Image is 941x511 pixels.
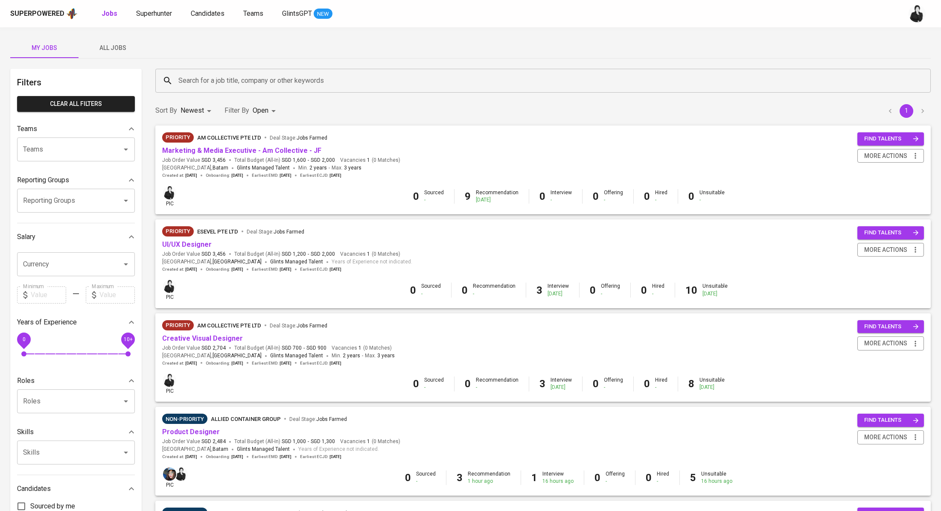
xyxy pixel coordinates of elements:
[644,190,650,202] b: 0
[332,353,360,359] span: Min.
[539,190,545,202] b: 0
[601,290,620,298] div: -
[300,266,341,272] span: Earliest ECJD :
[857,132,924,146] button: find talents
[289,416,347,422] span: Deal Stage :
[206,360,243,366] span: Onboarding :
[162,227,194,236] span: Priority
[197,228,238,235] span: ESEVEL PTE LTD
[311,157,335,164] span: SGD 2,000
[185,360,197,366] span: [DATE]
[185,172,197,178] span: [DATE]
[314,10,332,18] span: NEW
[162,414,207,424] div: Pending Client’s Feedback
[162,157,226,164] span: Job Order Value
[162,352,262,360] span: [GEOGRAPHIC_DATA] ,
[181,103,214,119] div: Newest
[17,484,51,494] p: Candidates
[17,317,77,327] p: Years of Experience
[162,415,207,423] span: Non-Priority
[476,196,519,204] div: [DATE]
[162,279,177,301] div: pic
[84,43,142,53] span: All Jobs
[162,164,228,172] span: [GEOGRAPHIC_DATA] ,
[655,384,667,391] div: -
[282,9,312,18] span: GlintsGPT
[857,414,924,427] button: find talents
[17,423,135,441] div: Skills
[329,172,341,178] span: [DATE]
[24,99,128,109] span: Clear All filters
[655,189,667,204] div: Hired
[224,105,249,116] p: Filter By
[457,472,463,484] b: 3
[155,105,177,116] p: Sort By
[329,360,341,366] span: [DATE]
[10,9,64,19] div: Superpowered
[17,175,69,185] p: Reporting Groups
[405,472,411,484] b: 0
[303,345,305,352] span: -
[644,378,650,390] b: 0
[102,9,119,19] a: Jobs
[604,377,623,391] div: Offering
[593,378,599,390] b: 0
[424,384,444,391] div: -
[421,283,441,297] div: Sourced
[300,360,341,366] span: Earliest ECJD :
[593,190,599,202] b: 0
[298,165,327,171] span: Min.
[551,384,572,391] div: [DATE]
[10,7,78,20] a: Superpoweredapp logo
[316,416,347,422] span: Jobs Farmed
[162,345,226,352] span: Job Order Value
[309,165,327,171] span: 2 years
[280,266,291,272] span: [DATE]
[162,321,194,330] span: Priority
[701,478,732,485] div: 16 hours ago
[548,283,569,297] div: Interview
[332,258,412,266] span: Years of Experience not indicated.
[120,143,132,155] button: Open
[66,7,78,20] img: app logo
[231,454,243,460] span: [DATE]
[551,377,572,391] div: Interview
[539,378,545,390] b: 3
[909,5,926,22] img: medwi@glints.com
[652,283,664,297] div: Hired
[476,377,519,391] div: Recommendation
[201,157,226,164] span: SGD 3,456
[162,438,226,445] span: Job Order Value
[197,322,261,329] span: AM Collective Pte Ltd
[231,172,243,178] span: [DATE]
[162,454,197,460] span: Created at :
[252,266,291,272] span: Earliest EMD :
[864,245,907,255] span: more actions
[601,283,620,297] div: Offering
[864,134,919,144] span: find talents
[308,157,309,164] span: -
[162,240,212,248] a: UI/UX Designer
[162,226,194,237] div: New Job received from Demand Team
[340,251,400,258] span: Vacancies ( 0 Matches )
[366,157,370,164] span: 1
[162,373,177,395] div: pic
[15,43,73,53] span: My Jobs
[857,149,924,163] button: more actions
[357,345,361,352] span: 1
[857,336,924,350] button: more actions
[548,290,569,298] div: [DATE]
[604,196,623,204] div: -
[655,196,667,204] div: -
[424,189,444,204] div: Sourced
[162,251,226,258] span: Job Order Value
[424,196,444,204] div: -
[476,189,519,204] div: Recommendation
[590,284,596,296] b: 0
[270,323,327,329] span: Deal Stage :
[857,320,924,333] button: find talents
[280,172,291,178] span: [DATE]
[606,478,625,485] div: -
[206,172,243,178] span: Onboarding :
[300,454,341,460] span: Earliest ECJD :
